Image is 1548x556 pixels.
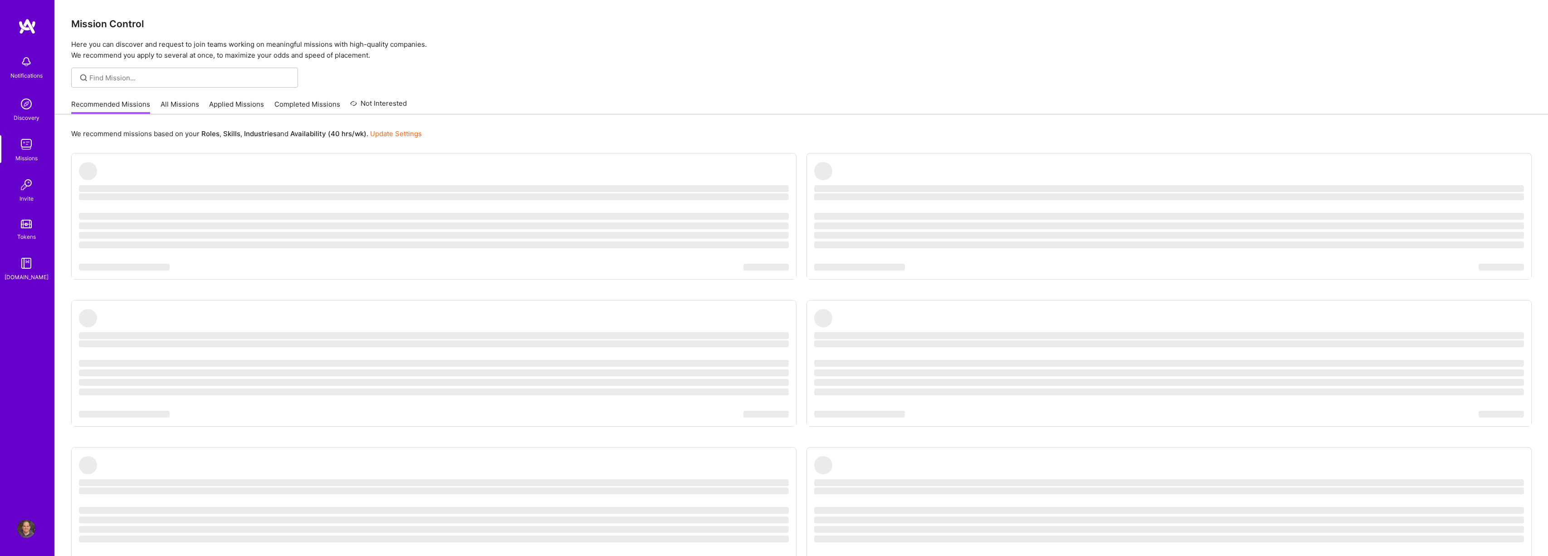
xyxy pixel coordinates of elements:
b: Industries [244,129,277,138]
i: icon SearchGrey [78,73,89,83]
a: Recommended Missions [71,99,150,114]
a: Not Interested [350,98,407,114]
img: Invite [17,176,35,194]
a: Completed Missions [274,99,340,114]
a: User Avatar [15,520,38,538]
img: User Avatar [17,520,35,538]
p: Here you can discover and request to join teams working on meaningful missions with high-quality ... [71,39,1532,61]
a: Applied Missions [209,99,264,114]
b: Roles [201,129,220,138]
b: Skills [223,129,240,138]
b: Availability (40 hrs/wk) [290,129,366,138]
div: Notifications [10,71,43,80]
img: logo [18,18,36,34]
img: tokens [21,220,32,228]
div: Invite [20,194,34,203]
img: teamwork [17,135,35,153]
h3: Mission Control [71,18,1532,30]
div: [DOMAIN_NAME] [5,272,49,282]
input: Find Mission... [89,73,291,83]
a: All Missions [161,99,199,114]
img: guide book [17,254,35,272]
div: Tokens [17,232,36,241]
p: We recommend missions based on your , , and . [71,129,422,138]
a: Update Settings [370,129,422,138]
img: bell [17,53,35,71]
div: Missions [15,153,38,163]
img: discovery [17,95,35,113]
div: Discovery [14,113,39,123]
